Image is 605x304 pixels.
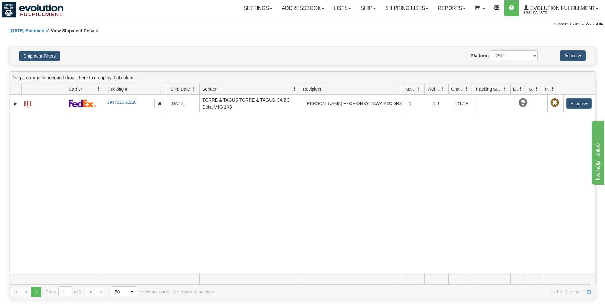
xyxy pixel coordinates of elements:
[550,98,559,107] span: Pickup Not Assigned
[202,86,217,92] span: Sender
[69,86,82,92] span: Carrier
[168,95,199,112] td: [DATE]
[107,86,127,92] span: Tracking #
[239,0,277,16] a: Settings
[461,83,472,94] a: Charge filter column settings
[414,83,424,94] a: Packages filter column settings
[19,51,60,61] button: Shipment Filters
[475,86,503,92] span: Tracking Status
[390,83,401,94] a: Recipient filter column settings
[329,0,356,16] a: Lists
[406,95,430,112] td: 1
[111,286,169,297] span: items per page
[12,101,19,107] a: Expand
[531,83,542,94] a: Shipment Issues filter column settings
[5,4,59,11] div: live help - online
[2,2,64,18] img: logo1488.jpg
[566,98,592,109] button: Actions
[437,83,448,94] a: Weight filter column settings
[303,95,406,112] td: [PERSON_NAME] --- CA ON OTTAWA K2C 0R2
[107,100,136,105] a: 393712061228
[381,0,433,16] a: Shipping lists
[115,289,123,295] span: 50
[174,289,216,294] div: No rows are selected
[189,83,199,94] a: Ship Date filter column settings
[170,86,190,92] span: Ship Date
[499,83,510,94] a: Tracking Status filter column settings
[59,287,72,297] input: Page 1
[220,289,579,294] span: 1 - 1 of 1 items
[289,83,300,94] a: Sender filter column settings
[157,83,168,94] a: Tracking # filter column settings
[199,95,303,112] td: TORRE & TAGUS TORRE & TAGUS CA BC Delta V4G 1K3
[93,83,104,94] a: Carrier filter column settings
[547,83,558,94] a: Pickup Status filter column settings
[427,86,441,92] span: Weight
[10,28,48,33] a: [DATE] Shipments
[277,0,329,16] a: Addressbook
[356,0,380,16] a: Ship
[529,5,595,11] span: Evolution Fulfillment
[2,22,603,27] div: Support: 1 - 855 - 55 - 2SHIP
[430,95,454,112] td: 1.8
[524,10,571,16] span: 1488 / CA User
[519,0,603,16] a: Evolution Fulfillment 1488 / CA User
[303,86,321,92] span: Recipient
[10,72,595,84] div: grid grouping header
[513,86,519,92] span: Delivery Status
[46,286,82,297] span: Page of 1
[545,86,550,92] span: Pickup Status
[24,98,31,108] a: Label
[48,28,98,33] span: \ View Shipment Details
[69,99,96,107] img: 2 - FedEx Express®
[560,50,586,61] button: Actions
[433,0,470,16] a: Reports
[403,86,417,92] span: Packages
[454,95,478,112] td: 21.19
[127,287,137,297] span: select
[590,119,604,184] iframe: chat widget
[471,53,489,59] label: Platform
[31,287,41,297] span: Page 1
[111,286,137,297] span: Page sizes drop down
[451,86,464,92] span: Charge
[154,99,165,108] button: Copy to clipboard
[584,287,594,297] a: Refresh
[519,98,527,107] span: Unknown
[515,83,526,94] a: Delivery Status filter column settings
[529,86,534,92] span: Shipment Issues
